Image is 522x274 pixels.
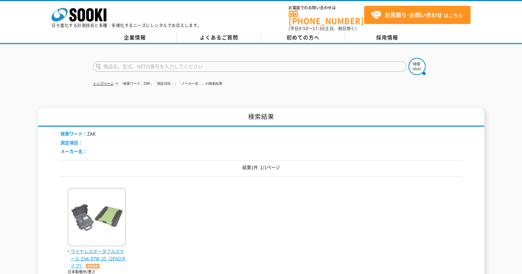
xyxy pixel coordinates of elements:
[313,25,325,32] span: 17:30
[364,6,471,24] a: お見積り･お問い合わせはこちら
[289,6,364,10] span: お電話でのお問い合わせは
[289,11,364,25] a: [PHONE_NUMBER]
[385,11,442,19] strong: お見積り･お問い合わせ
[371,10,463,20] span: はこちら
[51,23,202,27] p: 日々進化する計測技術と多種・多様化するニーズにレンタルでお応えします。
[177,33,261,43] a: よくあるご質問
[345,33,429,43] a: 採用情報
[60,164,462,171] p: 結果1件 1/1ページ
[60,130,87,137] span: 検索ワード：
[38,108,484,127] h1: 検索結果
[287,34,320,41] span: 初めての方へ
[93,82,114,85] a: トップページ
[115,80,222,87] li: 「検索ワード：ZAK」「測定項目：」「メーカー名：」の検索結果
[93,33,177,43] a: 企業情報
[84,264,101,269] img: オススメ
[68,248,126,269] span: ワイヤレスポータブルスケール ZAK-07W-10（2PADタイプ）
[93,61,406,72] input: 商品名、型式、NETIS番号を入力してください
[408,58,426,75] img: btn_search.png
[60,139,83,146] span: 測定項目：
[68,188,126,248] img: ZAK-07W-10（2PADタイプ）
[60,148,87,154] span: メーカー名：
[68,241,126,269] a: ワイヤレスポータブルスケール ZAK-07W-10（2PADタイプ）オススメ
[261,33,345,43] a: 初めての方へ
[60,130,95,138] li: ZAK
[299,25,309,32] span: 8:50
[289,25,357,32] span: (平日 ～ 土日、祝日除く)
